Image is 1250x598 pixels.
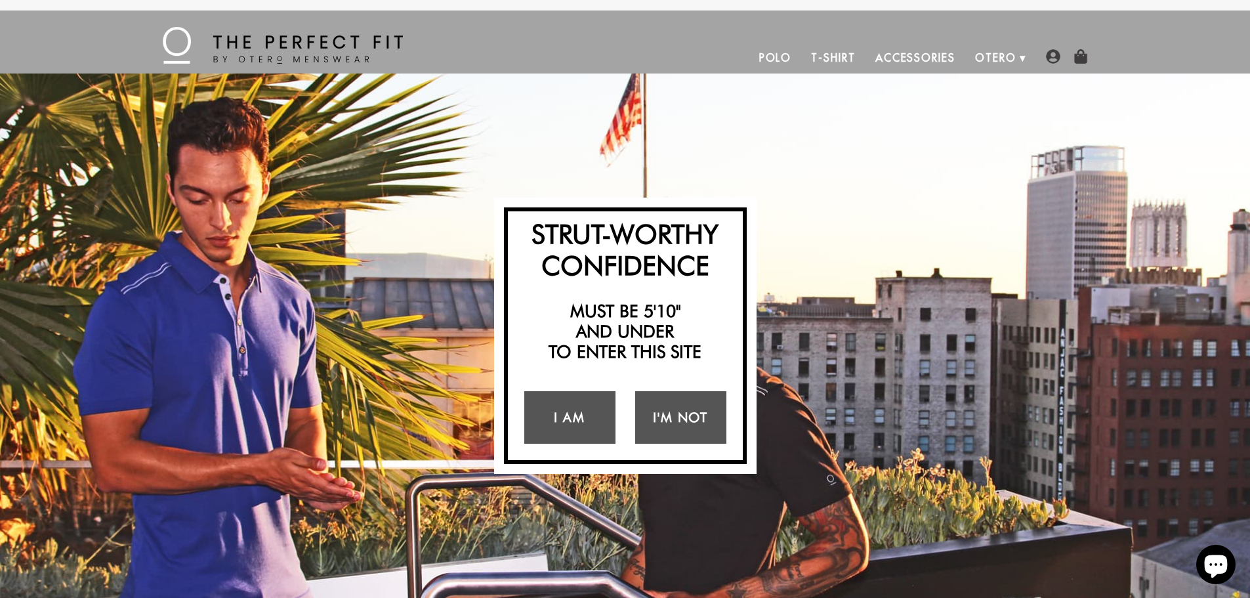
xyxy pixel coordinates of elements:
inbox-online-store-chat: Shopify online store chat [1192,545,1240,587]
a: T-Shirt [801,42,865,74]
a: Otero [965,42,1026,74]
img: The Perfect Fit - by Otero Menswear - Logo [163,27,403,64]
a: I Am [524,391,615,444]
a: Accessories [865,42,965,74]
a: Polo [749,42,802,74]
a: I'm Not [635,391,726,444]
img: shopping-bag-icon.png [1073,49,1088,64]
h2: Must be 5'10" and under to enter this site [514,301,736,362]
img: user-account-icon.png [1046,49,1060,64]
h2: Strut-Worthy Confidence [514,218,736,281]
